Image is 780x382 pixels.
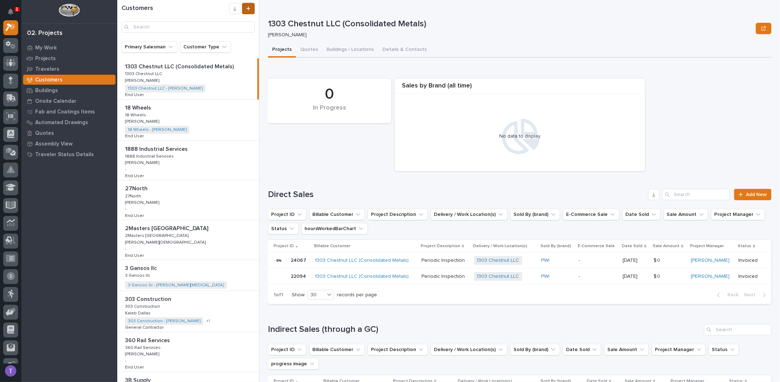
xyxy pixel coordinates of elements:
[122,21,255,33] input: Search
[653,272,662,280] p: $ 0
[510,344,560,355] button: Sold By (brand)
[622,209,661,220] button: Date Sold
[128,283,224,288] a: 3 Gansos llc - [PERSON_NAME][MEDICAL_DATA]
[125,172,145,179] p: End User
[128,86,203,91] a: 1303 Chestnut LLC - [PERSON_NAME]
[734,189,771,200] a: Add New
[125,132,145,139] p: End User
[3,364,18,378] button: users-avatar
[21,85,117,96] a: Buildings
[292,292,305,298] p: Show
[125,91,145,97] p: End User
[21,96,117,106] a: Onsite Calendar
[35,45,57,51] p: My Work
[431,209,507,220] button: Delivery / Work Location(s)
[125,118,161,124] p: [PERSON_NAME]
[604,344,649,355] button: Sale Amount
[125,212,145,218] p: End User
[738,242,751,250] p: Status
[301,223,368,234] button: hoursWorkedBarChart
[308,291,325,299] div: 30
[691,274,730,280] a: [PERSON_NAME]
[125,295,173,303] p: 303 Construction
[709,344,739,355] button: Status
[398,133,641,139] div: No data to display
[125,159,161,165] p: [PERSON_NAME]
[35,98,76,105] p: Onsite Calendar
[125,70,163,76] p: 1303 Chestnut LLC
[578,242,615,250] p: E-Commerce Sale
[35,66,59,73] p: Travelers
[125,111,147,118] p: 18 Wheels
[21,74,117,85] a: Customers
[579,258,617,264] p: -
[309,209,365,220] button: Billable Customer
[510,209,560,220] button: Sold By (brand)
[125,153,175,159] p: 1888 Industrial Services
[125,184,149,192] p: 27North
[117,180,259,220] a: 27North27North 27North27North [PERSON_NAME][PERSON_NAME] -End UserEnd User
[368,344,428,355] button: Project Description
[35,120,88,126] p: Automated Drawings
[315,274,409,280] a: 1303 Chestnut LLC (Consolidated Metals)
[35,130,54,137] p: Quotes
[280,85,379,103] div: 0
[421,256,466,264] p: Periodic Inspection
[274,242,294,250] p: Project ID
[431,344,507,355] button: Delivery / Work Location(s)
[21,117,117,128] a: Automated Drawings
[122,5,229,12] h1: Customers
[268,19,753,29] p: 1303 Chestnut LLC (Consolidated Metals)
[280,104,379,119] div: In Progress
[21,138,117,149] a: Assembly View
[27,30,63,37] div: 02. Projects
[738,274,760,280] p: Invoiced
[653,242,679,250] p: Sale Amount
[21,64,117,74] a: Travelers
[540,242,571,250] p: Sold By (brand)
[704,324,771,335] div: Search
[368,209,428,220] button: Project Description
[291,272,307,280] p: 22094
[541,274,549,280] a: PWI
[741,292,771,298] button: Next
[314,242,350,250] p: Billable Customer
[21,128,117,138] a: Quotes
[268,223,298,234] button: Status
[125,344,162,350] p: 360 Rail Services
[268,209,306,220] button: Project ID
[662,189,730,200] input: Search
[291,256,308,264] p: 24067
[268,344,306,355] button: Project ID
[128,319,200,324] a: 303 Construction - [PERSON_NAME]
[711,292,741,298] button: Back
[117,58,259,100] a: 1303 Chestnut LLC (Consolidated Metals)1303 Chestnut LLC (Consolidated Metals) 1303 Chestnut LLC1...
[125,167,127,172] p: -
[622,242,642,250] p: Date Sold
[125,324,165,330] p: General Contractor
[378,43,431,58] button: Details & Contacts
[125,252,145,258] p: End User
[125,199,161,205] p: [PERSON_NAME]
[125,192,142,199] p: 27North
[180,41,231,53] button: Customer Type
[268,269,771,285] tr: 2209422094 1303 Chestnut LLC (Consolidated Metals) Periodic InspectionPeriodic Inspection 1303 Ch...
[125,309,152,316] p: Kaleb Dallas
[117,220,259,260] a: 2Masters [GEOGRAPHIC_DATA]2Masters [GEOGRAPHIC_DATA] 2Masters [GEOGRAPHIC_DATA]2Masters [GEOGRAPH...
[421,242,460,250] p: Project Description
[125,264,158,272] p: 3 Gansos llc
[268,286,289,304] p: 1 of 1
[117,332,259,372] a: 360 Rail Services360 Rail Services 360 Rail Services360 Rail Services [PERSON_NAME][PERSON_NAME] ...
[21,149,117,160] a: Traveler Status Details
[421,272,466,280] p: Periodic Inspection
[125,239,207,245] p: [PERSON_NAME][DEMOGRAPHIC_DATA]
[477,258,520,264] a: 1303 Chestnut LLC
[125,336,171,344] p: 360 Rail Services
[125,77,161,83] p: [PERSON_NAME]
[117,100,259,141] a: 18 Wheels18 Wheels 18 Wheels18 Wheels [PERSON_NAME][PERSON_NAME] 18 Wheels - [PERSON_NAME] End Us...
[125,364,145,370] p: End User
[296,43,322,58] button: Quotes
[653,256,662,264] p: $ 0
[623,274,648,280] p: [DATE]
[563,344,601,355] button: Date Sold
